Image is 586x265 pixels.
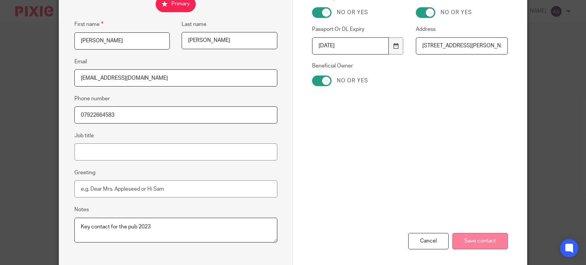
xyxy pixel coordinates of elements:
[74,132,94,140] label: Job title
[74,169,95,177] label: Greeting
[182,21,206,28] label: Last name
[312,37,389,55] input: Use the arrow keys to pick a date
[74,180,277,198] input: e.g. Dear Mrs. Appleseed or Hi Sam
[74,20,103,29] label: First name
[74,58,87,66] label: Email
[441,9,472,16] label: No or yes
[312,62,404,70] label: Beneficial Owner
[74,95,110,103] label: Phone number
[74,218,277,243] textarea: Key contact for the pub 2023
[408,233,449,249] div: Cancel
[452,233,508,249] input: Save contact
[312,26,404,33] label: Passport Or DL Expiry
[416,26,508,33] label: Address
[337,9,368,16] label: No or yes
[337,77,368,85] label: No or yes
[74,206,89,214] label: Notes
